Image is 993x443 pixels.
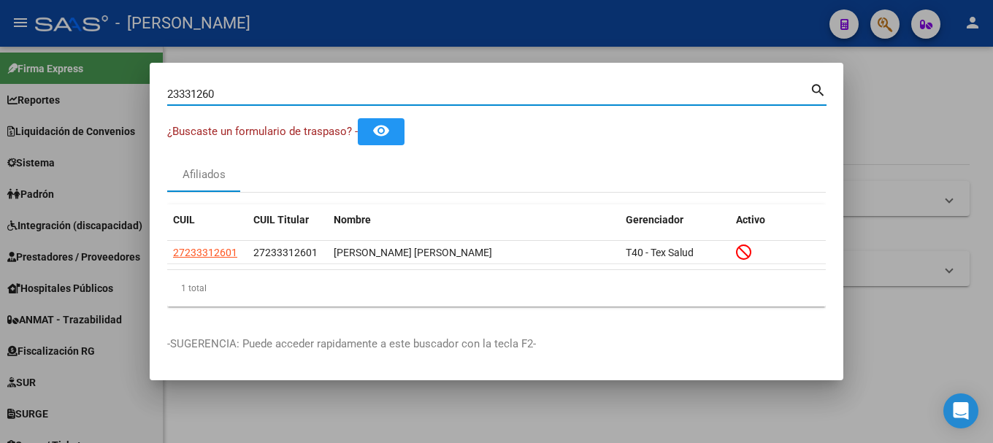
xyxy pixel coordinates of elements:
[810,80,827,98] mat-icon: search
[328,204,620,236] datatable-header-cell: Nombre
[372,122,390,139] mat-icon: remove_red_eye
[620,204,730,236] datatable-header-cell: Gerenciador
[943,393,978,428] div: Open Intercom Messenger
[334,244,614,261] div: [PERSON_NAME] [PERSON_NAME]
[167,336,826,353] p: -SUGERENCIA: Puede acceder rapidamente a este buscador con la tecla F2-
[183,166,226,183] div: Afiliados
[173,247,237,258] span: 27233312601
[248,204,328,236] datatable-header-cell: CUIL Titular
[626,247,694,258] span: T40 - Tex Salud
[736,214,765,226] span: Activo
[334,214,371,226] span: Nombre
[253,247,318,258] span: 27233312601
[173,214,195,226] span: CUIL
[167,204,248,236] datatable-header-cell: CUIL
[167,270,826,307] div: 1 total
[253,214,309,226] span: CUIL Titular
[626,214,683,226] span: Gerenciador
[167,125,358,138] span: ¿Buscaste un formulario de traspaso? -
[730,204,826,236] datatable-header-cell: Activo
